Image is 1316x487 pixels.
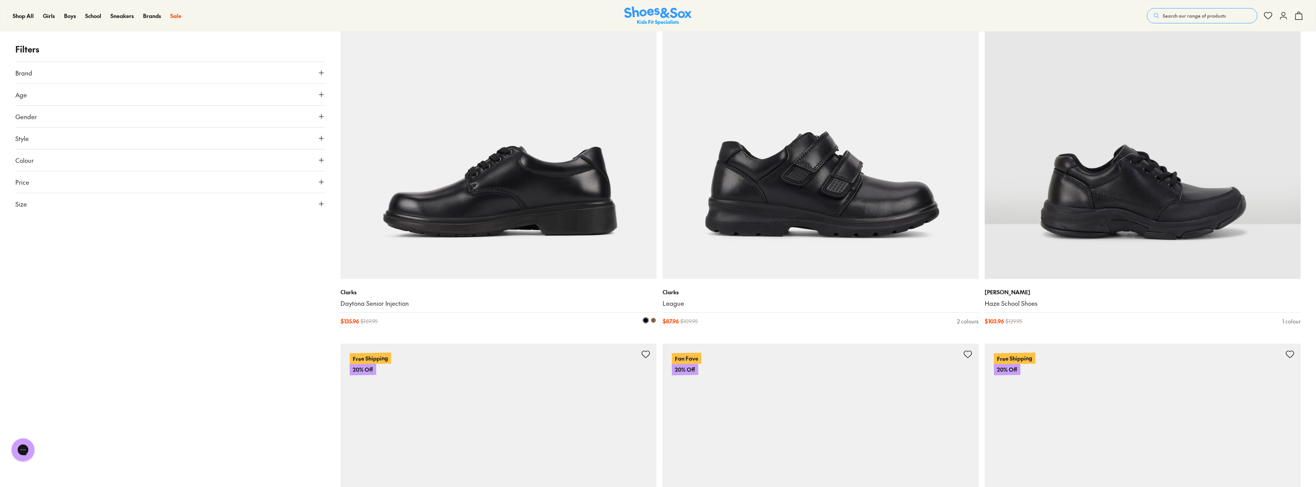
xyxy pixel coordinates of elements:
a: School [85,12,101,20]
p: Clarks [341,288,656,296]
span: $ 109.95 [680,317,698,325]
button: Brand [15,62,325,84]
span: $ 87.96 [663,317,679,325]
a: Boys [64,12,76,20]
span: Gender [15,112,37,121]
p: Filters [15,43,325,56]
span: Style [15,134,29,143]
iframe: Gorgias live chat messenger [8,436,38,464]
button: Style [15,128,325,149]
button: Age [15,84,325,105]
p: [PERSON_NAME] [985,288,1301,296]
span: $ 135.96 [341,317,359,325]
span: Brand [15,68,32,77]
p: Free Shipping [350,353,391,364]
div: 2 colours [957,317,979,325]
button: Search our range of products [1147,8,1257,23]
a: Shoes & Sox [624,7,692,25]
button: Price [15,171,325,193]
a: Haze School Shoes [985,299,1301,308]
span: $ 103.96 [985,317,1004,325]
p: 20% Off [350,364,376,375]
button: Colour [15,149,325,171]
p: 20% Off [994,364,1020,375]
a: Daytona Senior Injection [341,299,656,308]
span: Colour [15,156,34,165]
a: Sneakers [110,12,134,20]
span: Search our range of products [1163,12,1226,19]
a: Sale [170,12,181,20]
span: $ 129.95 [1005,317,1022,325]
span: Age [15,90,27,99]
a: Brands [143,12,161,20]
span: Price [15,177,29,187]
p: 20% Off [672,364,698,375]
span: $ 169.95 [360,317,378,325]
a: League [663,299,979,308]
p: Clarks [663,288,979,296]
a: Shop All [13,12,34,20]
button: Size [15,193,325,215]
p: Fan Fave [672,353,701,364]
a: Girls [43,12,55,20]
p: Free Shipping [994,353,1035,364]
img: SNS_Logo_Responsive.svg [624,7,692,25]
span: Size [15,199,27,208]
div: 1 colour [1282,317,1301,325]
button: Gender [15,106,325,127]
